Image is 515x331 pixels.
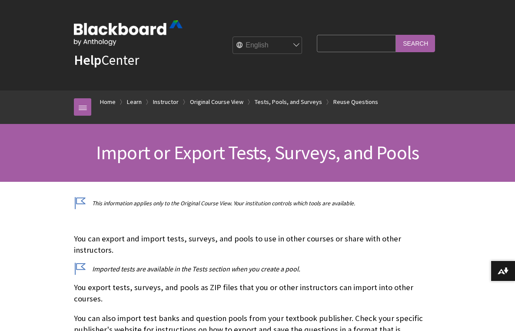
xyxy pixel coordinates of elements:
a: HelpCenter [74,51,139,69]
a: Learn [127,97,142,107]
input: Search [396,35,435,52]
a: Original Course View [190,97,243,107]
a: Tests, Pools, and Surveys [255,97,322,107]
span: Import or Export Tests, Surveys, and Pools [96,140,419,164]
p: Imported tests are available in the Tests section when you create a pool. [74,264,441,274]
a: Reuse Questions [333,97,378,107]
a: Instructor [153,97,179,107]
p: This information applies only to the Original Course View. Your institution controls which tools ... [74,199,441,207]
select: Site Language Selector [233,37,302,54]
strong: Help [74,51,101,69]
p: You can export and import tests, surveys, and pools to use in other courses or share with other i... [74,233,441,256]
img: Blackboard by Anthology [74,20,183,46]
p: You export tests, surveys, and pools as ZIP files that you or other instructors can import into o... [74,282,441,304]
a: Home [100,97,116,107]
